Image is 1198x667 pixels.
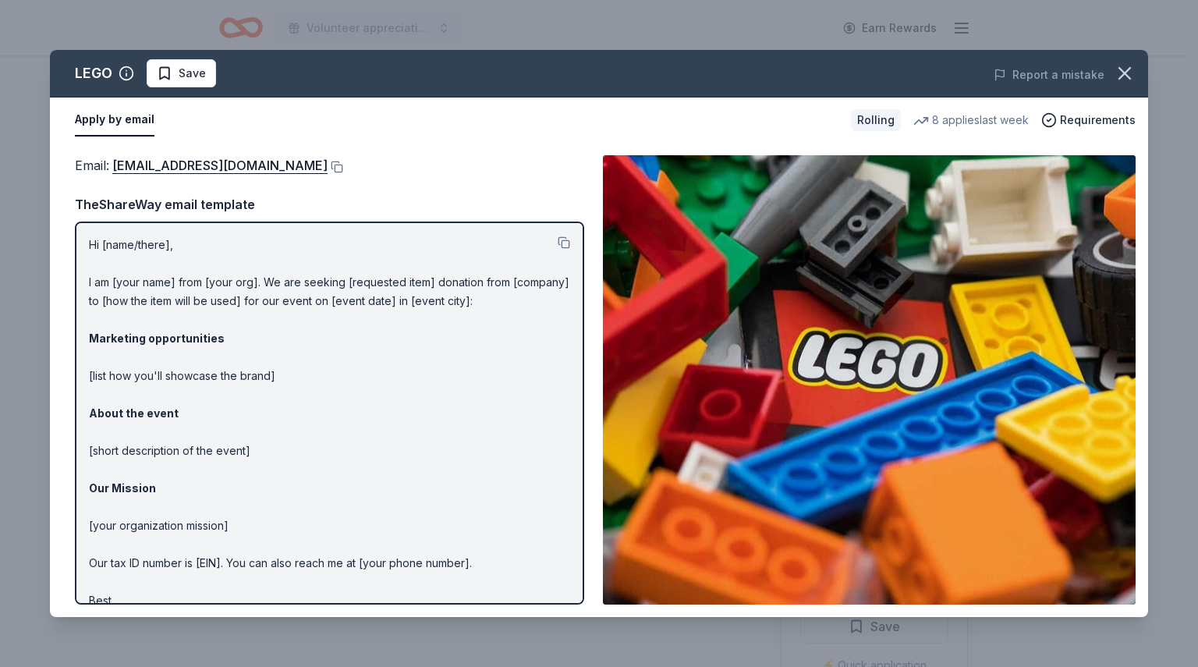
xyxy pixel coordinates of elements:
div: LEGO [75,61,112,86]
div: TheShareWay email template [75,194,584,215]
button: Apply by email [75,104,154,137]
p: Hi [name/there], I am [your name] from [your org]. We are seeking [requested item] donation from ... [89,236,570,629]
span: Save [179,64,206,83]
span: Requirements [1060,111,1136,129]
img: Image for LEGO [603,155,1136,605]
strong: About the event [89,406,179,420]
button: Save [147,59,216,87]
strong: Marketing opportunities [89,332,225,345]
div: Rolling [851,109,901,131]
a: [EMAIL_ADDRESS][DOMAIN_NAME] [112,155,328,176]
strong: Our Mission [89,481,156,495]
button: Report a mistake [994,66,1104,84]
span: Email : [75,158,328,173]
button: Requirements [1041,111,1136,129]
div: 8 applies last week [913,111,1029,129]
